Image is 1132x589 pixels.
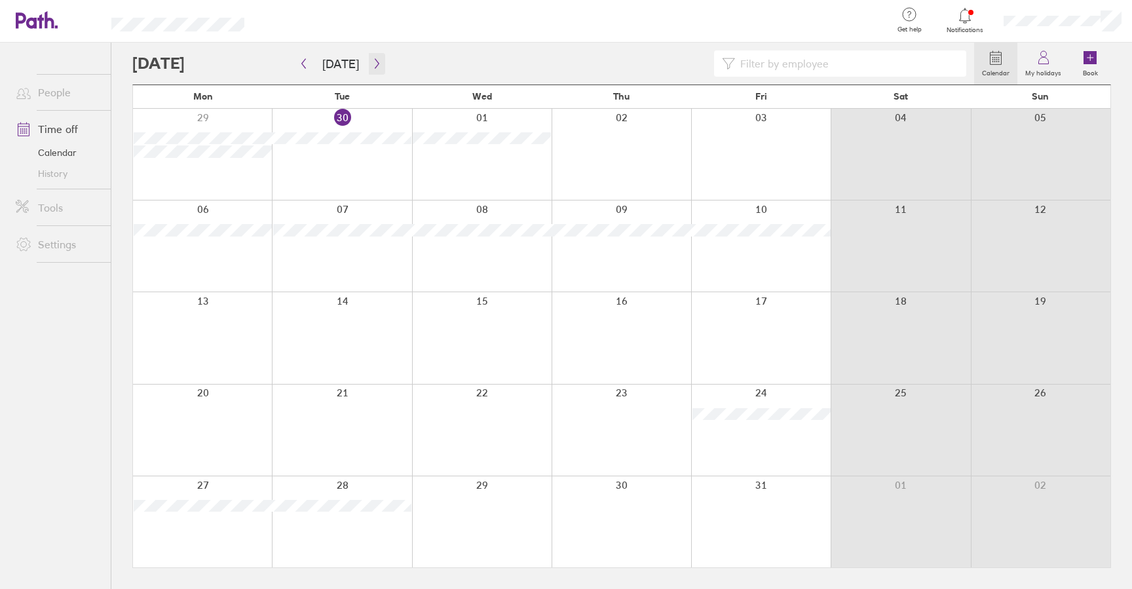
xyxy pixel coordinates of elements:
[944,7,987,34] a: Notifications
[5,195,111,221] a: Tools
[1069,43,1111,85] a: Book
[1017,43,1069,85] a: My holidays
[5,142,111,163] a: Calendar
[335,91,350,102] span: Tue
[894,91,908,102] span: Sat
[5,231,111,257] a: Settings
[974,66,1017,77] label: Calendar
[312,53,369,75] button: [DATE]
[974,43,1017,85] a: Calendar
[755,91,767,102] span: Fri
[944,26,987,34] span: Notifications
[5,79,111,105] a: People
[888,26,931,33] span: Get help
[1032,91,1049,102] span: Sun
[1017,66,1069,77] label: My holidays
[193,91,213,102] span: Mon
[5,116,111,142] a: Time off
[5,163,111,184] a: History
[1075,66,1106,77] label: Book
[735,51,959,76] input: Filter by employee
[613,91,630,102] span: Thu
[472,91,492,102] span: Wed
